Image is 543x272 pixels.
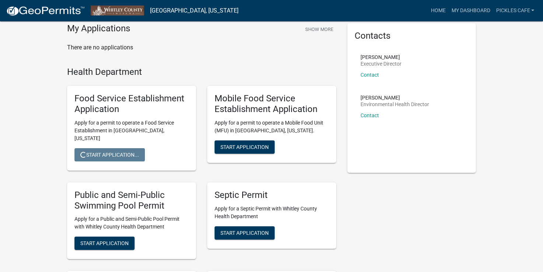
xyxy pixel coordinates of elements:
p: [PERSON_NAME] [361,55,401,60]
h4: Health Department [67,67,336,77]
p: Executive Director [361,61,401,66]
img: Whitley County, Indiana [91,6,144,15]
p: Environmental Health Director [361,102,429,107]
h5: Septic Permit [215,190,329,200]
a: [GEOGRAPHIC_DATA], [US_STATE] [150,4,239,17]
a: Home [428,4,448,18]
h5: Contacts [355,31,469,41]
span: Start Application [220,230,269,236]
span: Start Application [80,240,129,246]
button: Show More [302,23,336,35]
button: Start Application [74,237,135,250]
button: Start Application [215,140,275,154]
h4: My Applications [67,23,130,34]
a: My Dashboard [448,4,493,18]
p: Apply for a Septic Permit with Whitley County Health Department [215,205,329,220]
button: Start Application [215,226,275,240]
p: [PERSON_NAME] [361,95,429,100]
p: Apply for a permit to operate a Food Service Establishment in [GEOGRAPHIC_DATA], [US_STATE] [74,119,189,142]
a: pickles cafe [493,4,537,18]
a: Contact [361,72,379,78]
span: Start Application... [80,151,139,157]
span: Start Application [220,144,269,150]
p: Apply for a Public and Semi-Public Pool Permit with Whitley County Health Department [74,215,189,231]
p: There are no applications [67,43,336,52]
h5: Food Service Establishment Application [74,93,189,115]
a: Contact [361,112,379,118]
h5: Public and Semi-Public Swimming Pool Permit [74,190,189,211]
p: Apply for a permit to operate a Mobile Food Unit (MFU) in [GEOGRAPHIC_DATA], [US_STATE]. [215,119,329,135]
h5: Mobile Food Service Establishment Application [215,93,329,115]
button: Start Application... [74,148,145,161]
